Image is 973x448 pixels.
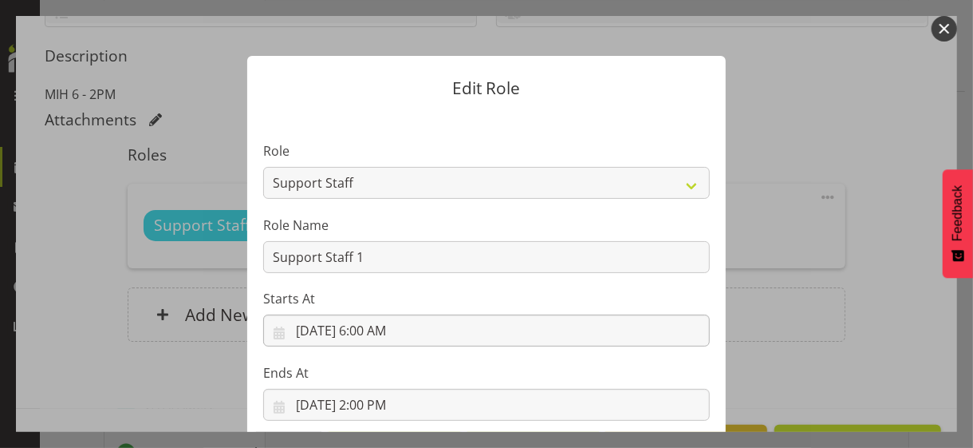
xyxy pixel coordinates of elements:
input: Click to select... [263,389,710,421]
label: Starts At [263,289,710,308]
button: Feedback - Show survey [943,169,973,278]
input: Click to select... [263,315,710,347]
label: Role [263,141,710,161]
label: Role Name [263,216,710,235]
p: Edit Role [263,80,710,97]
input: E.g. Waiter 1 [263,241,710,273]
label: Ends At [263,363,710,383]
span: Feedback [951,185,965,241]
